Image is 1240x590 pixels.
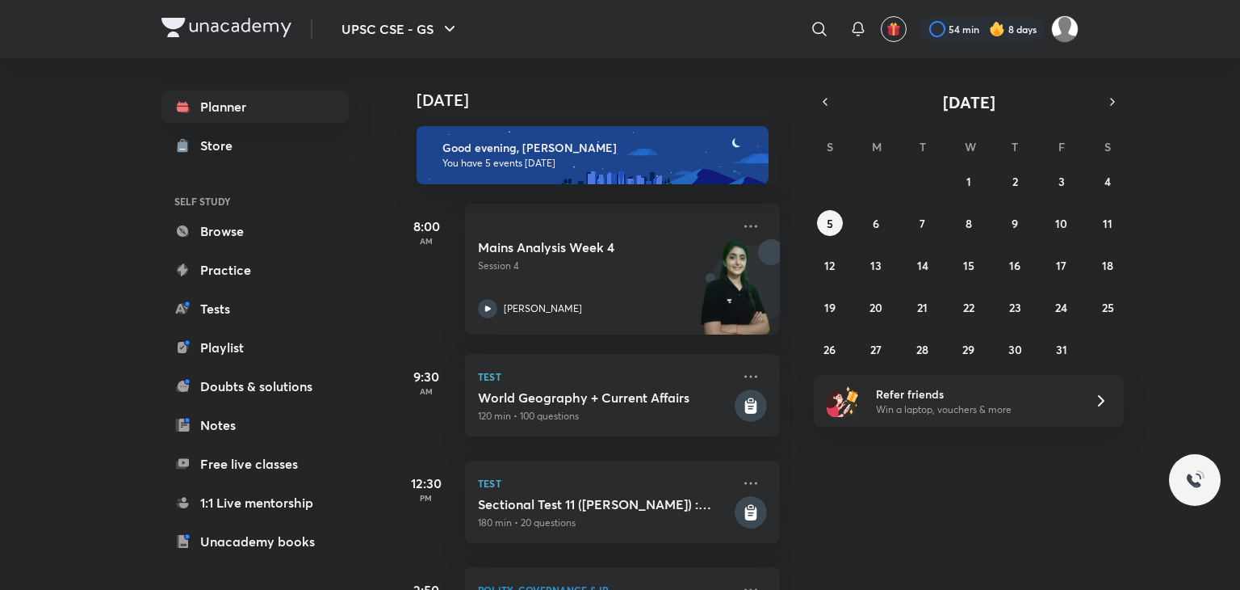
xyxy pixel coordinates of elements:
[824,300,836,315] abbr: October 19, 2025
[1104,139,1111,154] abbr: Saturday
[910,210,936,236] button: October 7, 2025
[817,294,843,320] button: October 19, 2025
[989,21,1005,37] img: streak
[1009,258,1020,273] abbr: October 16, 2025
[478,259,731,273] p: Session 4
[161,293,349,325] a: Tests
[394,386,459,396] p: AM
[956,168,982,194] button: October 1, 2025
[161,129,349,162] a: Store
[1102,258,1113,273] abbr: October 18, 2025
[1095,168,1121,194] button: October 4, 2025
[886,22,901,36] img: avatar
[1012,174,1018,189] abbr: October 2, 2025
[917,300,928,315] abbr: October 21, 2025
[1058,174,1065,189] abbr: October 3, 2025
[1002,210,1028,236] button: October 9, 2025
[504,301,582,316] p: [PERSON_NAME]
[478,474,731,493] p: Test
[824,258,835,273] abbr: October 12, 2025
[1058,139,1065,154] abbr: Friday
[161,448,349,480] a: Free live classes
[1049,252,1075,278] button: October 17, 2025
[442,141,754,155] h6: Good evening, [PERSON_NAME]
[817,210,843,236] button: October 5, 2025
[1012,139,1018,154] abbr: Thursday
[943,91,995,113] span: [DATE]
[417,126,769,184] img: evening
[394,474,459,493] h5: 12:30
[956,336,982,362] button: October 29, 2025
[963,258,974,273] abbr: October 15, 2025
[394,217,459,236] h5: 8:00
[478,390,731,406] h5: World Geography + Current Affairs
[956,210,982,236] button: October 8, 2025
[863,336,889,362] button: October 27, 2025
[691,239,780,351] img: unacademy
[965,139,976,154] abbr: Wednesday
[876,386,1075,402] h6: Refer friends
[1002,168,1028,194] button: October 2, 2025
[873,216,879,231] abbr: October 6, 2025
[863,252,889,278] button: October 13, 2025
[966,174,971,189] abbr: October 1, 2025
[876,402,1075,417] p: Win a laptop, vouchers & more
[442,157,754,170] p: You have 5 events [DATE]
[962,342,974,357] abbr: October 29, 2025
[1095,252,1121,278] button: October 18, 2025
[870,342,882,357] abbr: October 27, 2025
[956,294,982,320] button: October 22, 2025
[1049,294,1075,320] button: October 24, 2025
[1051,15,1079,43] img: Harshal Vilhekar
[478,516,731,530] p: 180 min • 20 questions
[161,254,349,286] a: Practice
[1012,216,1018,231] abbr: October 9, 2025
[920,216,925,231] abbr: October 7, 2025
[394,493,459,503] p: PM
[823,342,836,357] abbr: October 26, 2025
[966,216,972,231] abbr: October 8, 2025
[963,300,974,315] abbr: October 22, 2025
[394,367,459,386] h5: 9:30
[1055,216,1067,231] abbr: October 10, 2025
[1095,210,1121,236] button: October 11, 2025
[161,215,349,247] a: Browse
[1002,336,1028,362] button: October 30, 2025
[1185,470,1204,490] img: ttu
[161,370,349,402] a: Doubts & solutions
[817,336,843,362] button: October 26, 2025
[1056,342,1067,357] abbr: October 31, 2025
[1103,216,1112,231] abbr: October 11, 2025
[827,216,833,231] abbr: October 5, 2025
[161,18,291,41] a: Company Logo
[1104,174,1111,189] abbr: October 4, 2025
[917,258,928,273] abbr: October 14, 2025
[1002,252,1028,278] button: October 16, 2025
[836,91,1101,113] button: [DATE]
[200,136,242,155] div: Store
[394,236,459,246] p: AM
[1049,210,1075,236] button: October 10, 2025
[1008,342,1022,357] abbr: October 30, 2025
[910,252,936,278] button: October 14, 2025
[910,336,936,362] button: October 28, 2025
[478,409,731,424] p: 120 min • 100 questions
[161,487,349,519] a: 1:1 Live mentorship
[863,210,889,236] button: October 6, 2025
[827,139,833,154] abbr: Sunday
[881,16,907,42] button: avatar
[1002,294,1028,320] button: October 23, 2025
[827,385,859,417] img: referral
[478,496,731,512] h5: Sectional Test 11 (GS II) : International Relations + Current Affairs
[332,13,469,45] button: UPSC CSE - GS
[1055,300,1067,315] abbr: October 24, 2025
[161,188,349,215] h6: SELF STUDY
[869,300,882,315] abbr: October 20, 2025
[872,139,882,154] abbr: Monday
[478,239,679,255] h5: Mains Analysis Week 4
[478,367,731,386] p: Test
[161,525,349,558] a: Unacademy books
[916,342,928,357] abbr: October 28, 2025
[1049,168,1075,194] button: October 3, 2025
[920,139,926,154] abbr: Tuesday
